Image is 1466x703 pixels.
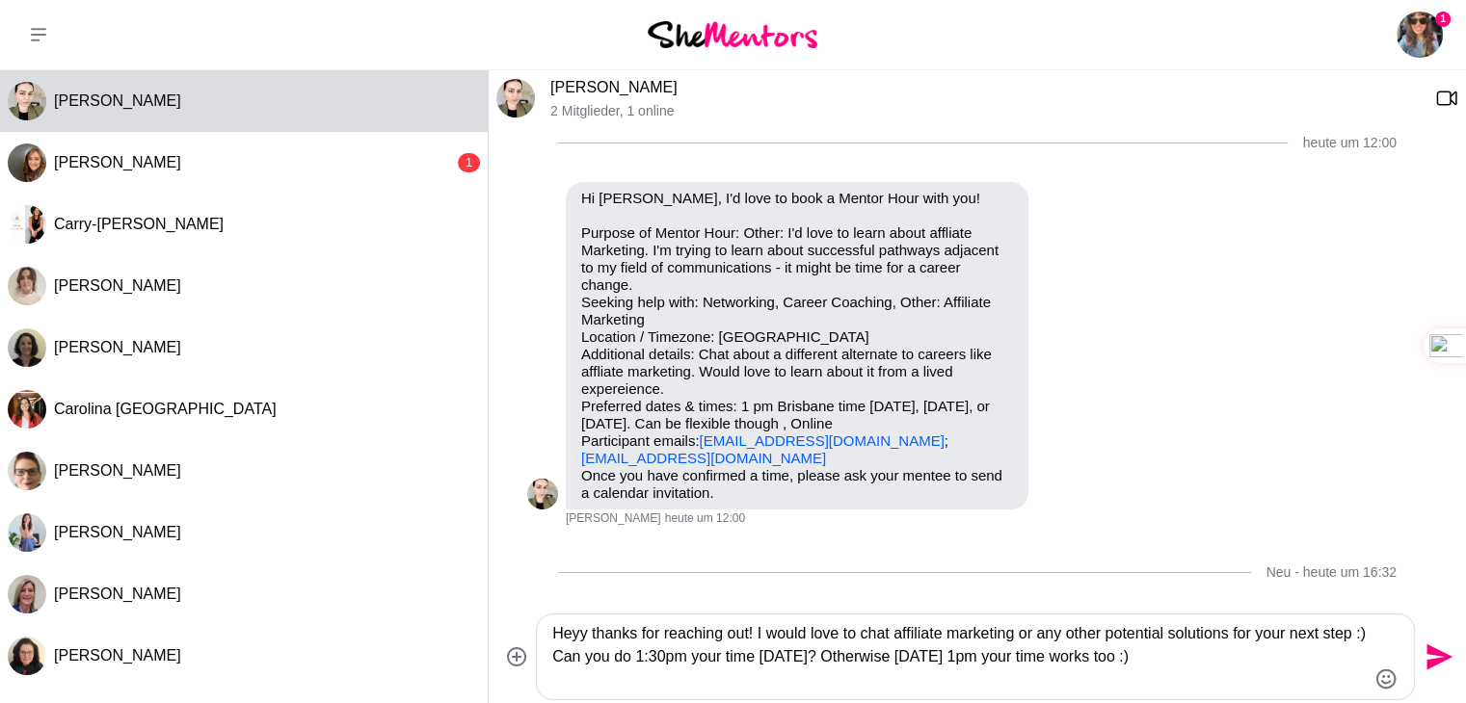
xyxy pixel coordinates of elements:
[665,511,745,527] time: 2025-09-08T04:00:22.292Z
[552,622,1366,691] textarea: Nachricht eingeben
[54,216,224,232] span: Carry-[PERSON_NAME]
[54,524,181,540] span: [PERSON_NAME]
[8,452,46,490] img: H
[1435,12,1451,27] span: 1
[550,79,678,95] a: [PERSON_NAME]
[581,467,1013,502] p: Once you have confirmed a time, please ask your mentee to send a calendar invitation.
[1303,135,1397,151] div: heute um 12:00
[648,21,817,47] img: She Mentors Logo
[8,205,46,244] div: Carry-Louise Hansell
[8,390,46,429] img: C
[1266,564,1397,581] div: Neu - heute um 16:32
[8,575,46,613] img: K
[54,339,181,355] span: [PERSON_NAME]
[496,79,535,117] img: A
[1397,12,1443,58] img: Karla
[8,82,46,120] img: A
[8,513,46,552] div: Georgina Barnes
[496,79,535,117] div: Aurora Francois
[1415,636,1458,679] button: Send
[54,586,181,602] span: [PERSON_NAME]
[8,82,46,120] div: Aurora Francois
[581,190,1013,207] p: Hi [PERSON_NAME], I'd love to book a Mentor Hour with you!
[8,328,46,367] img: L
[54,277,181,294] span: [PERSON_NAME]
[8,637,46,675] div: Annette Rudd
[8,575,46,613] div: Kate Smyth
[527,479,558,509] img: A
[8,205,46,244] img: C
[54,462,181,479] span: [PERSON_NAME]
[581,450,826,466] a: [EMAIL_ADDRESS][DOMAIN_NAME]
[8,452,46,490] div: Hilary Schubert-Jones
[8,390,46,429] div: Carolina Portugal
[527,479,558,509] div: Aurora Francois
[8,267,46,305] img: E
[8,513,46,552] img: G
[8,328,46,367] div: Laila Punj
[700,432,945,449] a: [EMAIL_ADDRESS][DOMAIN_NAME]
[54,647,181,664] span: [PERSON_NAME]
[8,143,46,182] div: Ashleigh Charles
[566,511,661,527] span: [PERSON_NAME]
[54,154,181,170] span: [PERSON_NAME]
[1374,667,1398,690] button: Emoji-Auswahl
[8,143,46,182] img: A
[458,153,480,172] div: 1
[8,267,46,305] div: Elle Thorne
[1397,12,1443,58] a: Karla1
[550,103,1420,119] p: 2 Mitglieder , 1 online
[581,224,1013,467] p: Purpose of Mentor Hour: Other: I'd love to learn about affliate Marketing. I'm trying to learn ab...
[54,401,277,417] span: Carolina [GEOGRAPHIC_DATA]
[54,92,181,109] span: [PERSON_NAME]
[8,637,46,675] img: A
